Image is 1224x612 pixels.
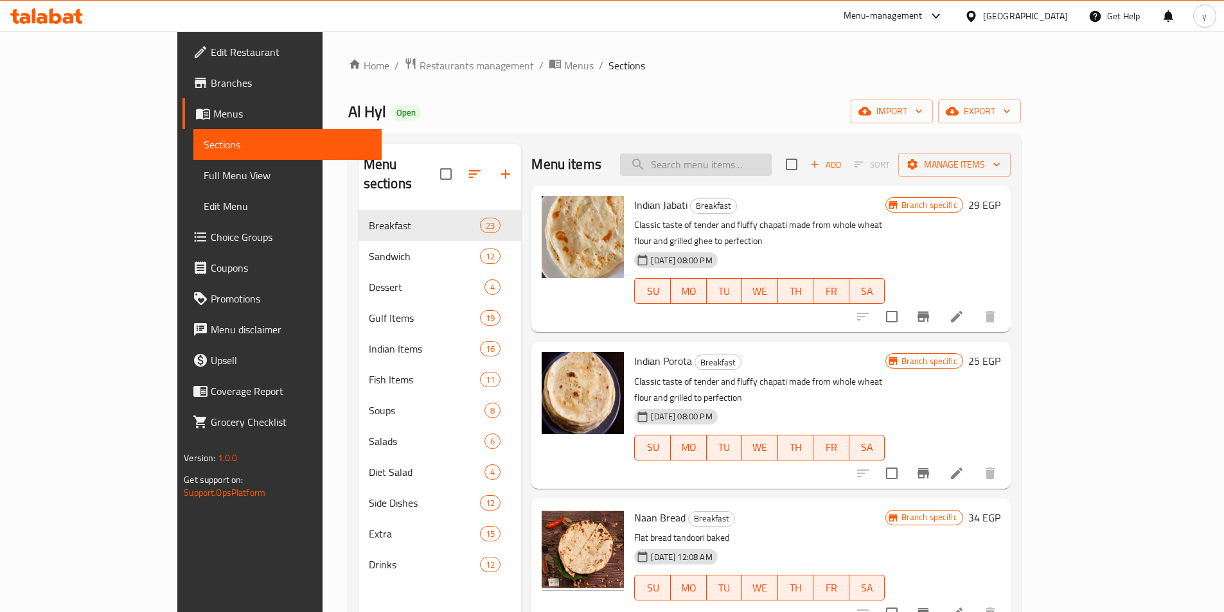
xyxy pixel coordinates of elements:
[182,67,382,98] a: Branches
[395,58,399,73] li: /
[480,495,501,511] div: items
[369,279,485,295] span: Dessert
[898,153,1011,177] button: Manage items
[778,151,805,178] span: Select section
[369,341,480,356] span: Indian Items
[359,210,522,241] div: Breakfast23
[747,438,773,457] span: WE
[855,438,880,457] span: SA
[676,579,702,597] span: MO
[813,278,849,304] button: FR
[849,575,885,600] button: SA
[564,58,594,73] span: Menus
[968,509,1000,527] h6: 34 EGP
[949,309,964,324] a: Edit menu item
[484,464,501,480] div: items
[480,372,501,387] div: items
[485,405,500,417] span: 8
[634,435,671,460] button: SU
[983,9,1068,23] div: [GEOGRAPHIC_DATA]
[369,464,485,480] div: Diet Salad
[391,105,421,121] div: Open
[975,458,1006,489] button: delete
[182,376,382,407] a: Coverage Report
[712,438,738,457] span: TU
[908,458,939,489] button: Branch-specific-item
[707,575,743,600] button: TU
[359,395,522,426] div: Soups8
[742,278,778,304] button: WE
[481,220,500,232] span: 23
[948,103,1011,119] span: export
[369,218,480,233] div: Breakfast
[481,312,500,324] span: 19
[359,549,522,580] div: Drinks12
[813,575,849,600] button: FR
[364,155,441,193] h2: Menu sections
[707,435,743,460] button: TU
[634,508,686,527] span: Naan Bread
[742,435,778,460] button: WE
[420,58,534,73] span: Restaurants management
[646,551,717,563] span: [DATE] 12:08 AM
[484,433,501,449] div: items
[480,310,501,326] div: items
[634,217,885,249] p: Classic taste of tender and fluffy chapati made from whole wheat flour and grilled ghee to perfec...
[819,282,844,301] span: FR
[949,466,964,481] a: Edit menu item
[369,403,485,418] div: Soups
[404,57,534,74] a: Restaurants management
[778,278,814,304] button: TH
[634,374,885,406] p: Classic taste of tender and fluffy chapati made from whole wheat flour and grilled to perfection
[485,281,500,293] span: 4
[369,249,480,264] span: Sandwich
[676,282,702,301] span: MO
[213,106,371,121] span: Menus
[359,457,522,487] div: Diet Salad4
[211,260,371,275] span: Coupons
[218,450,238,466] span: 1.0.0
[975,301,1006,332] button: delete
[634,195,687,214] span: Indian Jabati
[480,557,501,572] div: items
[849,435,885,460] button: SA
[968,196,1000,214] h6: 29 EGP
[608,58,645,73] span: Sections
[671,278,707,304] button: MO
[459,159,490,189] span: Sort sections
[671,575,707,600] button: MO
[369,495,480,511] span: Side Dishes
[481,497,500,509] span: 12
[861,103,923,119] span: import
[634,575,671,600] button: SU
[480,249,501,264] div: items
[481,250,500,263] span: 12
[778,435,814,460] button: TH
[193,129,382,160] a: Sections
[359,364,522,395] div: Fish Items11
[676,438,702,457] span: MO
[369,310,480,326] span: Gulf Items
[369,433,485,449] span: Salads
[182,252,382,283] a: Coupons
[896,511,962,523] span: Branch specific
[878,460,905,487] span: Select to update
[369,526,480,541] span: Extra
[742,575,778,600] button: WE
[539,58,544,73] li: /
[432,161,459,188] span: Select all sections
[480,526,501,541] div: items
[359,272,522,302] div: Dessert4
[359,487,522,518] div: Side Dishes12
[778,575,814,600] button: TH
[909,157,1000,173] span: Manage items
[542,196,624,278] img: Indian Jabati
[369,372,480,387] span: Fish Items
[480,218,501,233] div: items
[695,354,741,370] div: Breakfast
[646,410,717,423] span: [DATE] 08:00 PM
[634,351,692,371] span: Indian Porota
[896,355,962,367] span: Branch specific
